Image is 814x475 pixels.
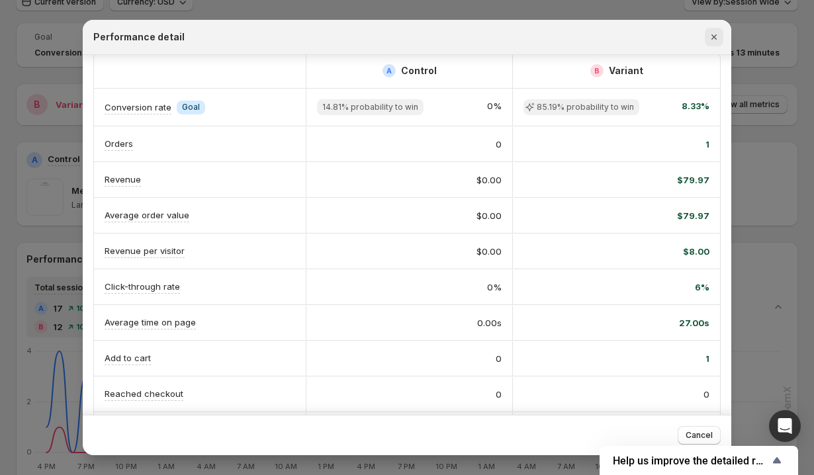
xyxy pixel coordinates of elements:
button: Close [705,28,723,46]
h2: Control [401,64,437,77]
h2: B [594,67,600,75]
span: $0.00 [476,245,502,258]
span: 0.00s [477,316,502,329]
h2: Performance detail [93,30,185,44]
span: Cancel [686,430,713,441]
p: Orders [105,137,133,150]
span: 6% [695,281,709,294]
p: Add to cart [105,351,151,365]
span: 8.33% [682,99,709,115]
span: 0 [703,388,709,401]
div: Open Intercom Messenger [769,410,801,442]
span: 14.81% probability to win [322,102,418,112]
p: Revenue per visitor [105,244,185,257]
span: $8.00 [683,245,709,258]
span: 27.00s [679,316,709,329]
p: Conversion rate [105,101,171,114]
span: $0.00 [476,209,502,222]
span: 1 [705,352,709,365]
span: 0% [487,281,502,294]
span: Help us improve the detailed report for A/B campaigns [613,454,769,467]
h2: Variant [609,64,643,77]
p: Reached checkout [105,387,183,400]
span: 0 [496,138,502,151]
span: 0 [496,388,502,401]
span: 0 [496,352,502,365]
span: $79.97 [677,209,709,222]
span: 85.19% probability to win [537,102,634,112]
span: $0.00 [476,173,502,187]
p: Click-through rate [105,280,180,293]
span: 0% [487,99,502,115]
span: Goal [182,102,200,112]
p: Average time on page [105,316,196,329]
h2: A [386,67,392,75]
span: $79.97 [677,173,709,187]
span: 1 [705,138,709,151]
p: Average order value [105,208,189,222]
button: Cancel [678,426,721,445]
p: Revenue [105,173,141,186]
button: Show survey - Help us improve the detailed report for A/B campaigns [613,453,785,468]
